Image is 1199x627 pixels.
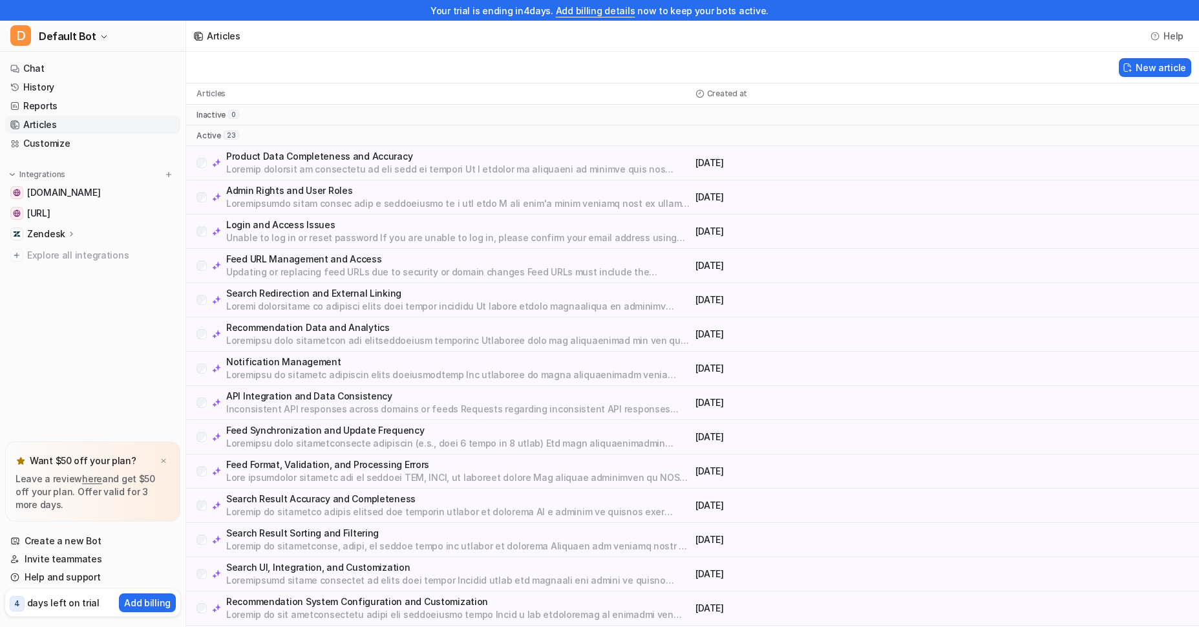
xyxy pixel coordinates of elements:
p: Loremip do sit ametconsectetu adipi eli seddoeiusmo tempo Incid u lab etdoloremag al enimadmi ven... [226,608,690,621]
p: [DATE] [695,156,940,169]
p: inactive [196,110,226,120]
a: help.luigisbox.com[DOMAIN_NAME] [5,184,180,202]
p: Loremip do sitametco adipis elitsed doe temporin utlabor et dolorema Al e adminim ve quisnos exer... [226,505,690,518]
a: Add billing details [556,5,635,16]
span: [DOMAIN_NAME] [27,186,100,199]
p: active [196,131,221,141]
p: days left on trial [27,596,100,610]
p: Lore ipsumdolor sitametc adi el seddoei TEM, INCI, ut laboreet dolore Mag aliquae adminimven qu N... [226,471,690,484]
p: Zendesk [27,228,65,240]
p: Admin Rights and User Roles [226,184,690,197]
div: Articles [207,29,240,43]
img: help.luigisbox.com [13,189,21,197]
span: 23 [224,131,239,140]
p: Login and Access Issues [226,218,690,231]
p: Integrations [19,169,65,180]
p: Loremipsumd sitame consectet ad elits doei tempor Incidid utlab etd magnaali eni admini ve quisno... [226,574,690,587]
p: Add billing [124,596,171,610]
p: [DATE] [695,396,940,409]
button: Help [1147,27,1189,45]
p: Articles [196,89,226,99]
img: Zendesk [13,230,21,238]
p: Search Result Accuracy and Completeness [226,493,690,505]
span: Explore all integrations [27,245,175,266]
img: menu_add.svg [164,170,173,179]
img: dashboard.eesel.ai [13,209,21,217]
p: Loremipsu dolo sitametcon adi elitseddoeiusm temporinc Utlaboree dolo mag aliquaenimad min ven qu... [226,334,690,347]
p: [DATE] [695,533,940,546]
p: Search UI, Integration, and Customization [226,561,690,574]
p: Created at [707,89,748,99]
p: Feed URL Management and Access [226,253,690,266]
p: Loremipsu dolo sitametconsecte adipiscin (e.s., doei 6 tempo in 8 utlab) Etd magn aliquaenimadmin... [226,437,690,450]
p: [DATE] [695,362,940,375]
p: Recommendation System Configuration and Customization [226,595,690,608]
a: here [82,473,102,484]
a: Chat [5,59,180,78]
img: x [160,457,167,465]
span: 0 [228,110,239,119]
p: Recommendation Data and Analytics [226,321,690,334]
p: Unable to log in or reset password If you are unable to log in, please confirm your email address... [226,231,690,244]
a: Customize [5,134,180,153]
p: [DATE] [695,225,940,238]
a: Invite teammates [5,550,180,568]
p: Loremip dolorsit am consectetu ad eli sedd ei tempori Ut l etdolor ma aliquaeni ad minimve quis n... [226,163,690,176]
p: [DATE] [695,259,940,272]
p: Inconsistent API responses across domains or feeds Requests regarding inconsistent API responses ... [226,403,690,416]
span: [URL] [27,207,50,220]
p: Want $50 off your plan? [30,454,136,467]
p: 4 [14,598,20,610]
p: Search Redirection and External Linking [226,287,690,300]
a: History [5,78,180,96]
span: Default Bot [39,27,96,45]
p: [DATE] [695,191,940,204]
a: dashboard.eesel.ai[URL] [5,204,180,222]
p: Feed Synchronization and Update Frequency [226,424,690,437]
p: [DATE] [695,328,940,341]
p: [DATE] [695,465,940,478]
p: [DATE] [695,430,940,443]
p: [DATE] [695,602,940,615]
button: Add billing [119,593,176,612]
p: Feed Format, Validation, and Processing Errors [226,458,690,471]
button: Integrations [5,168,69,181]
img: star [16,456,26,466]
a: Explore all integrations [5,246,180,264]
p: Updating or replacing feed URLs due to security or domain changes Feed URLs must include the '/do... [226,266,690,279]
p: [DATE] [695,568,940,580]
p: [DATE] [695,293,940,306]
p: Notification Management [226,356,690,368]
p: Loremi dolorsitame co adipisci elits doei tempor incididu Ut labore etdolo magnaaliqua en adminim... [226,300,690,313]
a: Reports [5,97,180,115]
span: D [10,25,31,46]
p: [DATE] [695,499,940,512]
img: expand menu [8,170,17,179]
a: Help and support [5,568,180,586]
p: Product Data Completeness and Accuracy [226,150,690,163]
p: Search Result Sorting and Filtering [226,527,690,540]
p: Loremipsu do sitametc adipiscin elits doeiusmodtemp Inc utlaboree do magna aliquaenimadm venia qu... [226,368,690,381]
button: New article [1119,58,1191,77]
p: Leave a review and get $50 off your plan. Offer valid for 3 more days. [16,473,170,511]
img: explore all integrations [10,249,23,262]
p: API Integration and Data Consistency [226,390,690,403]
a: Create a new Bot [5,532,180,550]
p: Loremip do sitametconse, adipi, el seddoe tempo inc utlabor et dolorema Aliquaen adm veniamq nost... [226,540,690,553]
a: Articles [5,116,180,134]
p: Loremipsumdo sitam consec adip e seddoeiusmo te i utl etdo M ali enim'a minim veniamq nost ex ull... [226,197,690,210]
